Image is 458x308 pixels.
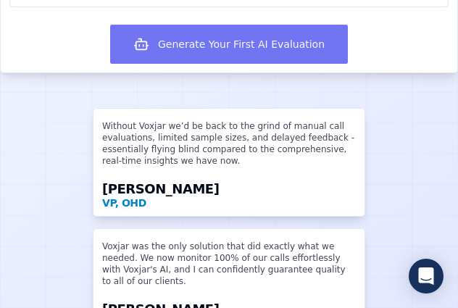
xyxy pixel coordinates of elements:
[110,25,348,64] button: Generate Your First AI Evaluation
[102,241,356,299] p: Voxjar was the only solution that did exactly what we needed. We now monitor 100% of our calls ef...
[409,259,444,294] div: Open Intercom Messenger
[102,183,314,210] div: [PERSON_NAME]
[102,196,314,210] p: VP, OHD
[102,120,356,178] p: Without Voxjar we’d be back to the grind of manual call evaluations, limited sample sizes, and de...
